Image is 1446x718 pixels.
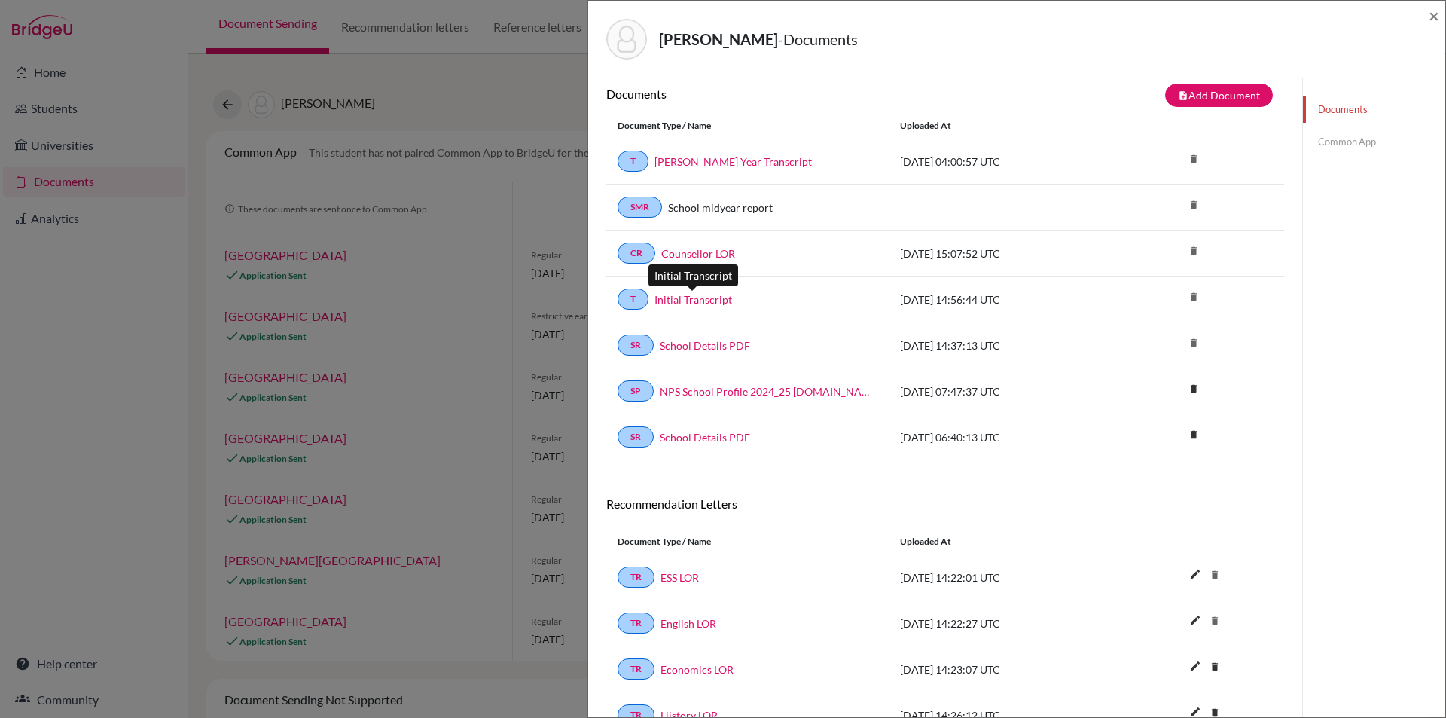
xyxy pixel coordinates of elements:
div: Uploaded at [889,119,1115,133]
a: Counsellor LOR [661,246,735,261]
a: SP [618,380,654,402]
button: edit [1182,564,1208,587]
a: CR [618,243,655,264]
a: TR [618,567,654,588]
i: edit [1183,562,1207,586]
span: [DATE] 14:22:01 UTC [900,571,1000,584]
div: [DATE] 14:56:44 UTC [889,292,1115,307]
div: Document Type / Name [606,119,889,133]
i: delete [1182,377,1205,400]
a: Documents [1303,96,1445,123]
div: [DATE] 06:40:13 UTC [889,429,1115,445]
div: [DATE] 14:37:13 UTC [889,338,1115,353]
a: SR [618,426,654,448]
span: [DATE] 14:22:27 UTC [900,617,1000,630]
div: Initial Transcript [648,264,738,286]
div: [DATE] 15:07:52 UTC [889,246,1115,261]
a: School Details PDF [660,429,750,445]
a: T [618,289,648,310]
button: edit [1182,656,1208,679]
i: edit [1183,654,1207,678]
a: T [618,151,648,172]
i: note_add [1178,90,1188,101]
a: English LOR [660,616,716,631]
i: delete [1182,194,1205,216]
a: Economics LOR [660,661,734,677]
i: delete [1203,610,1226,632]
a: SMR [618,197,662,218]
span: - Documents [778,30,858,48]
a: delete [1182,426,1205,446]
a: School midyear report [668,200,773,215]
button: Close [1429,7,1439,25]
a: delete [1203,658,1226,678]
a: SR [618,335,654,356]
i: delete [1203,655,1226,678]
span: [DATE] 14:23:07 UTC [900,663,1000,676]
a: [PERSON_NAME] Year Transcript [654,154,812,170]
a: NPS School Profile 2024_25 [DOMAIN_NAME]_wide [660,383,877,399]
h6: Recommendation Letters [606,496,1284,511]
a: TR [618,658,654,680]
i: delete [1203,564,1226,586]
h6: Documents [606,87,945,101]
i: edit [1183,608,1207,632]
i: delete [1182,286,1205,308]
a: School Details PDF [660,338,750,353]
a: TR [618,613,654,634]
div: Document Type / Name [606,535,889,548]
a: Initial Transcript [654,292,732,307]
button: edit [1182,610,1208,633]
i: delete [1182,240,1205,262]
div: Uploaded at [889,535,1115,548]
a: ESS LOR [660,570,699,585]
a: Common App [1303,129,1445,155]
div: [DATE] 07:47:37 UTC [889,383,1115,399]
span: × [1429,5,1439,26]
div: [DATE] 04:00:57 UTC [889,154,1115,170]
i: delete [1182,423,1205,446]
button: note_addAdd Document [1165,84,1273,107]
i: delete [1182,148,1205,170]
strong: [PERSON_NAME] [659,30,778,48]
i: delete [1182,332,1205,354]
a: delete [1182,380,1205,400]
